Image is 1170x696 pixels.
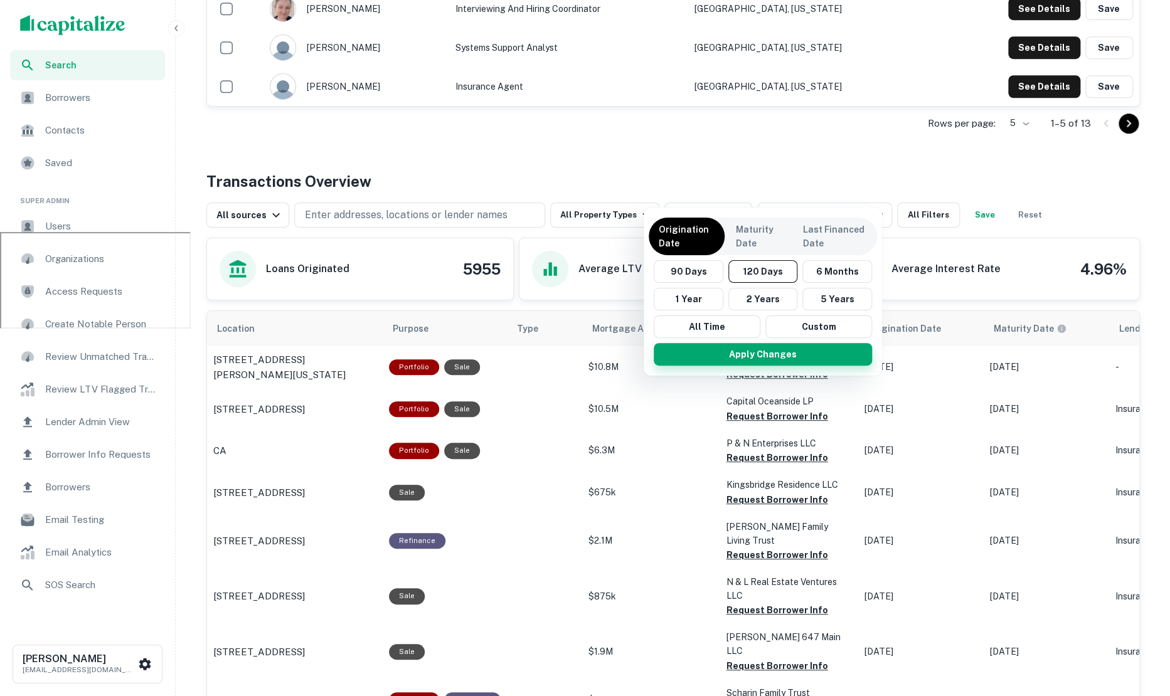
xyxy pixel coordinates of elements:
[765,315,872,338] button: Custom
[803,223,867,250] p: Last Financed Date
[728,288,798,310] button: 2 Years
[654,315,760,338] button: All Time
[659,223,715,250] p: Origination Date
[802,260,872,283] button: 6 Months
[728,260,798,283] button: 120 Days
[654,343,872,366] button: Apply Changes
[1107,596,1170,656] iframe: Chat Widget
[654,288,723,310] button: 1 Year
[802,288,872,310] button: 5 Years
[736,223,782,250] p: Maturity Date
[654,260,723,283] button: 90 Days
